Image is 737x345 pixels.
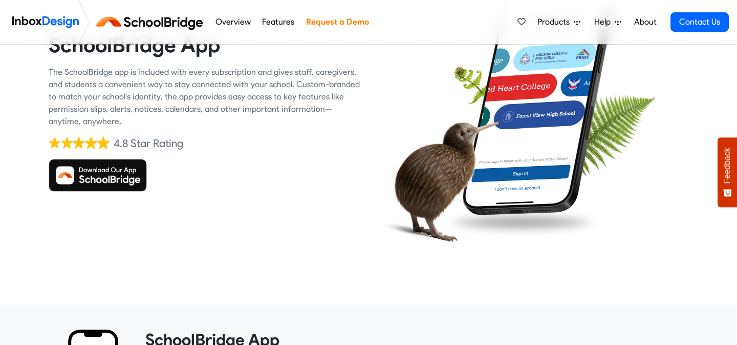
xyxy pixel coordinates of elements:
[723,148,732,184] span: Feedback
[49,66,361,128] div: The SchoolBridge app is included with every subscription and gives staff, caregivers, and student...
[259,12,297,32] a: Features
[376,101,501,254] img: kiwi_bird.png
[670,12,729,32] a: Contact Us
[212,12,253,32] a: Overview
[718,137,737,207] button: Feedback - Show survey
[443,205,601,239] img: shadow.png
[114,136,183,151] div: 4.8 Star Rating
[94,10,209,34] img: schoolbridge logo
[537,16,574,28] span: Products
[590,12,625,32] a: Help
[533,12,584,32] a: Products
[49,159,147,192] img: Download SchoolBridge App
[631,12,659,32] a: About
[594,16,615,28] span: Help
[49,32,361,58] heading: SchoolBridge App
[303,12,372,32] a: Request a Demo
